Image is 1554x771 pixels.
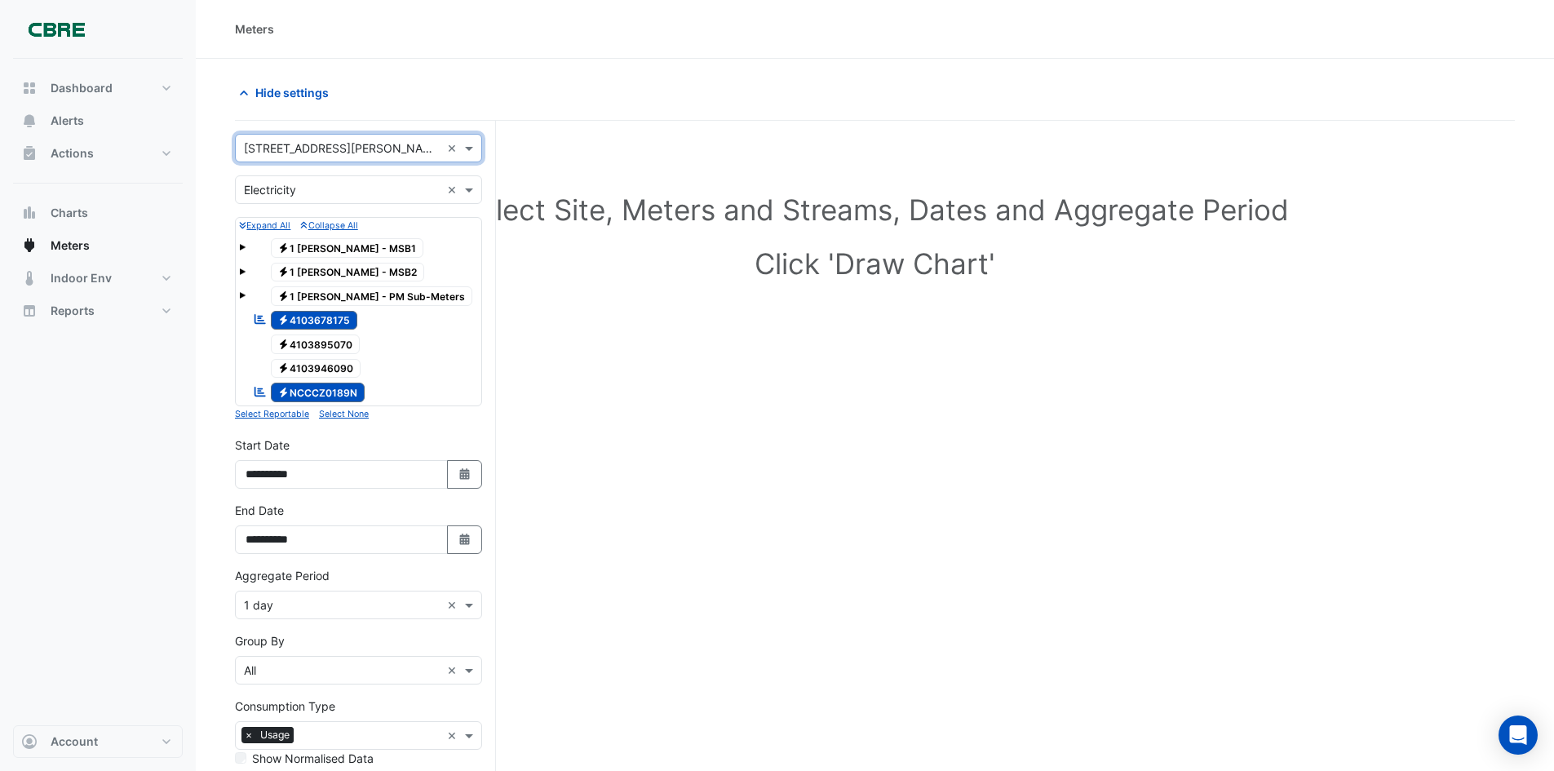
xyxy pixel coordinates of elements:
span: Usage [256,727,294,743]
button: Actions [13,137,183,170]
fa-icon: Electricity [277,266,290,278]
span: 1 [PERSON_NAME] - PM Sub-Meters [271,286,473,306]
app-icon: Reports [21,303,38,319]
span: Clear [447,596,461,614]
fa-icon: Electricity [277,290,290,302]
label: Start Date [235,436,290,454]
label: Aggregate Period [235,567,330,584]
app-icon: Alerts [21,113,38,129]
span: 1 [PERSON_NAME] - MSB1 [271,238,424,258]
span: NCCCZ0189N [271,383,365,402]
button: Expand All [239,218,290,233]
fa-icon: Electricity [277,241,290,254]
button: Charts [13,197,183,229]
span: Clear [447,727,461,744]
span: Actions [51,145,94,162]
small: Select Reportable [235,409,309,419]
button: Indoor Env [13,262,183,295]
span: 4103678175 [271,311,358,330]
fa-icon: Select Date [458,467,472,481]
span: Charts [51,205,88,221]
fa-icon: Reportable [253,384,268,398]
label: End Date [235,502,284,519]
button: Meters [13,229,183,262]
app-icon: Actions [21,145,38,162]
div: Open Intercom Messenger [1499,716,1538,755]
span: Meters [51,237,90,254]
div: Meters [235,20,274,38]
span: Hide settings [255,84,329,101]
button: Select None [319,406,369,421]
label: Consumption Type [235,698,335,715]
img: Company Logo [20,13,93,46]
span: × [241,727,256,743]
span: Reports [51,303,95,319]
span: 1 [PERSON_NAME] - MSB2 [271,263,425,282]
button: Collapse All [300,218,357,233]
app-icon: Indoor Env [21,270,38,286]
app-icon: Meters [21,237,38,254]
span: Clear [447,181,461,198]
fa-icon: Electricity [277,362,290,374]
label: Group By [235,632,285,649]
span: 4103895070 [271,335,361,354]
span: Indoor Env [51,270,112,286]
button: Select Reportable [235,406,309,421]
button: Account [13,725,183,758]
small: Select None [319,409,369,419]
h1: Select Site, Meters and Streams, Dates and Aggregate Period [261,193,1489,227]
small: Collapse All [300,220,357,231]
small: Expand All [239,220,290,231]
span: Clear [447,140,461,157]
span: Clear [447,662,461,679]
fa-icon: Reportable [253,312,268,326]
span: Account [51,733,98,750]
fa-icon: Electricity [277,338,290,350]
span: Alerts [51,113,84,129]
button: Hide settings [235,78,339,107]
fa-icon: Electricity [277,386,290,398]
h1: Click 'Draw Chart' [261,246,1489,281]
button: Dashboard [13,72,183,104]
button: Reports [13,295,183,327]
fa-icon: Electricity [277,314,290,326]
button: Alerts [13,104,183,137]
span: 4103946090 [271,359,361,379]
app-icon: Charts [21,205,38,221]
span: Dashboard [51,80,113,96]
app-icon: Dashboard [21,80,38,96]
fa-icon: Select Date [458,533,472,547]
label: Show Normalised Data [252,750,374,767]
